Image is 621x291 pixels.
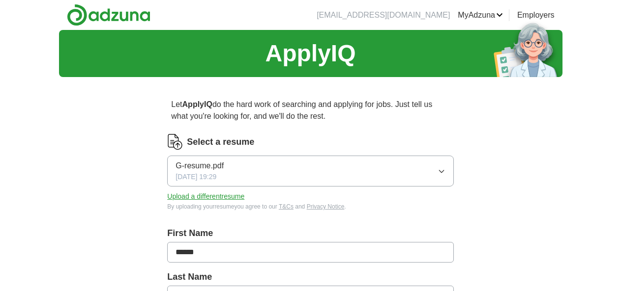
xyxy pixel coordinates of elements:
img: Adzuna logo [67,4,150,26]
strong: ApplyIQ [182,100,212,108]
p: Let do the hard work of searching and applying for jobs. Just tell us what you're looking for, an... [167,95,453,126]
label: Select a resume [187,135,254,149]
span: [DATE] 19:29 [176,172,216,182]
a: T&Cs [279,203,294,210]
label: Last Name [167,270,453,284]
span: G-resume.pdf [176,160,224,172]
li: [EMAIL_ADDRESS][DOMAIN_NAME] [317,9,450,21]
label: First Name [167,227,453,240]
h1: ApplyIQ [265,36,355,71]
button: G-resume.pdf[DATE] 19:29 [167,156,453,186]
a: Employers [517,9,555,21]
button: Upload a differentresume [167,191,244,202]
a: MyAdzuna [458,9,503,21]
img: CV Icon [167,134,183,150]
div: By uploading your resume you agree to our and . [167,202,453,211]
a: Privacy Notice [307,203,345,210]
